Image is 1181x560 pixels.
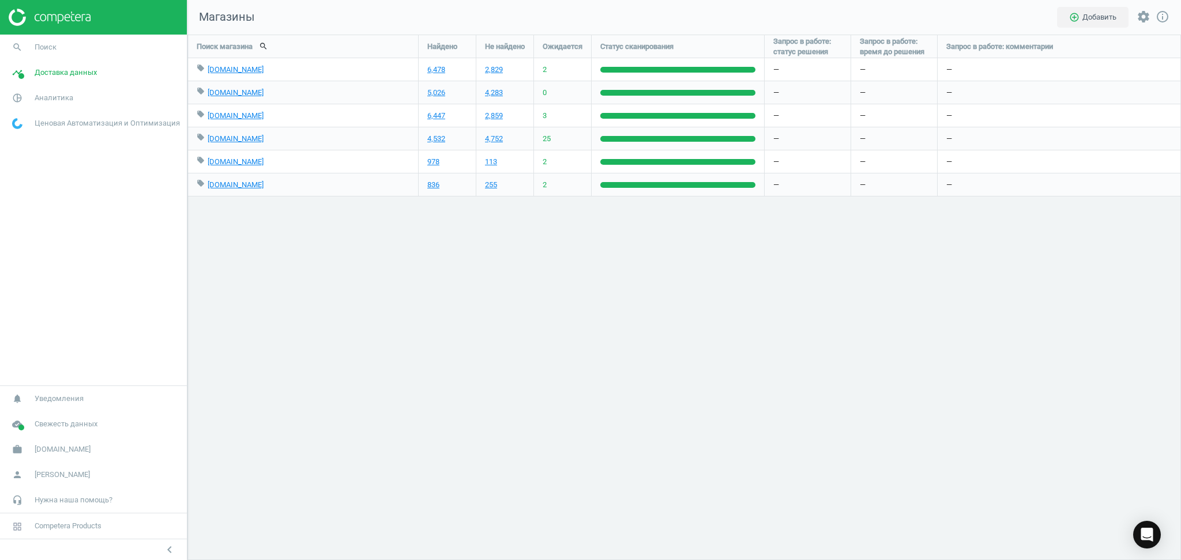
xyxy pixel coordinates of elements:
i: pie_chart_outlined [6,87,28,109]
span: 3 [543,111,547,121]
div: — [938,173,1181,196]
a: 6,478 [427,65,445,75]
a: [DOMAIN_NAME] [208,65,264,74]
a: 2,829 [485,65,503,75]
span: — [860,180,866,190]
i: local_offer [197,110,205,118]
i: local_offer [197,156,205,164]
span: 25 [543,134,551,144]
span: Запрос в работе: статус решения [773,36,842,57]
div: — [765,127,851,150]
div: Поиск магазина [188,35,418,58]
button: add_circle_outlineДобавить [1057,7,1129,28]
a: [DOMAIN_NAME] [208,180,264,189]
a: 4,752 [485,134,503,144]
span: Ожидается [543,41,582,52]
a: 6,447 [427,111,445,121]
div: — [765,81,851,104]
i: cloud_done [6,413,28,435]
i: search [6,36,28,58]
a: 113 [485,157,497,167]
button: search [253,36,274,56]
i: local_offer [197,179,205,187]
span: [PERSON_NAME] [35,470,90,480]
span: Competera Products [35,521,101,531]
span: Поиск [35,42,57,52]
div: — [938,58,1181,81]
i: local_offer [197,64,205,72]
a: [DOMAIN_NAME] [208,157,264,166]
span: — [860,65,866,75]
div: — [765,104,851,127]
a: 5,026 [427,88,445,98]
i: work [6,438,28,460]
span: [DOMAIN_NAME] [35,444,91,455]
span: Не найдено [485,41,525,52]
a: [DOMAIN_NAME] [208,134,264,143]
i: person [6,464,28,486]
i: timeline [6,62,28,84]
span: Доставка данных [35,67,97,78]
a: info_outline [1156,10,1169,25]
button: chevron_left [155,542,184,557]
div: — [765,173,851,196]
span: — [860,134,866,144]
span: 0 [543,88,547,98]
div: — [938,150,1181,173]
i: settings [1137,10,1150,24]
i: local_offer [197,87,205,95]
span: 2 [543,65,547,75]
i: notifications [6,388,28,410]
span: Свежесть данных [35,419,97,429]
i: headset_mic [6,489,28,511]
div: — [765,58,851,81]
img: ajHJNr6hYgQAAAAASUVORK5CYII= [9,9,91,26]
div: — [938,81,1181,104]
button: settings [1131,5,1156,29]
span: Запрос в работе: комментарии [946,41,1053,52]
i: info_outline [1156,10,1169,24]
div: — [765,150,851,173]
a: 978 [427,157,439,167]
a: 4,283 [485,88,503,98]
a: 836 [427,180,439,190]
span: — [860,111,866,121]
a: 255 [485,180,497,190]
span: 2 [543,157,547,167]
i: add_circle_outline [1069,12,1080,22]
div: — [938,104,1181,127]
span: Запрос в работе: время до решения [860,36,928,57]
span: Найдено [427,41,457,52]
span: Магазины [187,9,255,25]
span: Статус сканирования [600,41,674,52]
img: wGWNvw8QSZomAAAAABJRU5ErkJggg== [12,118,22,129]
span: Нужна наша помощь? [35,495,112,505]
div: Open Intercom Messenger [1133,521,1161,548]
a: 4,532 [427,134,445,144]
i: chevron_left [163,543,176,557]
i: local_offer [197,133,205,141]
span: — [860,157,866,167]
span: Уведомления [35,393,84,404]
a: [DOMAIN_NAME] [208,111,264,120]
span: Аналитика [35,93,73,103]
a: [DOMAIN_NAME] [208,88,264,97]
a: 2,859 [485,111,503,121]
span: Ценовая Автоматизация и Оптимизация [35,118,180,128]
span: — [860,88,866,98]
div: — [938,127,1181,150]
span: 2 [543,180,547,190]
